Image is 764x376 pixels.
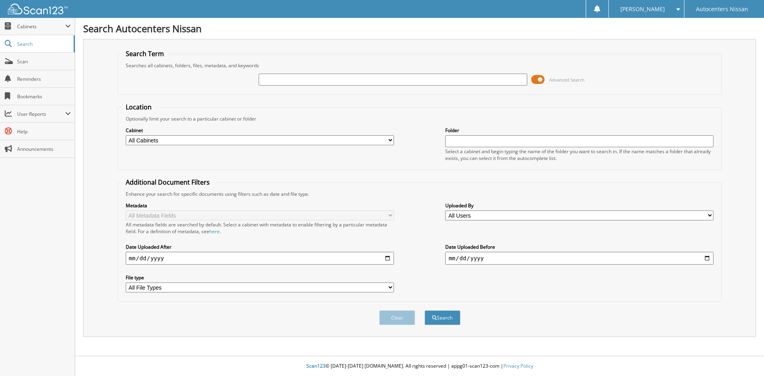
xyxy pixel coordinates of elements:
span: Search [17,41,70,47]
div: Enhance your search for specific documents using filters such as date and file type. [122,191,718,197]
img: scan123-logo-white.svg [8,4,68,14]
span: Advanced Search [549,77,585,83]
label: Metadata [126,202,394,209]
legend: Search Term [122,49,168,58]
a: Privacy Policy [503,362,533,369]
div: All metadata fields are searched by default. Select a cabinet with metadata to enable filtering b... [126,221,394,235]
span: User Reports [17,111,65,117]
label: File type [126,274,394,281]
label: Cabinet [126,127,394,134]
div: © [DATE]-[DATE] [DOMAIN_NAME]. All rights reserved | appg01-scan123-com | [75,357,764,376]
span: Announcements [17,146,71,152]
div: Select a cabinet and begin typing the name of the folder you want to search in. If the name match... [445,148,713,162]
input: start [126,252,394,265]
span: Autocenters Nissan [696,7,748,12]
button: Clear [379,310,415,325]
span: Help [17,128,71,135]
input: end [445,252,713,265]
h1: Search Autocenters Nissan [83,22,756,35]
div: Optionally limit your search to a particular cabinet or folder [122,115,718,122]
button: Search [425,310,460,325]
span: [PERSON_NAME] [620,7,665,12]
a: here [209,228,220,235]
span: Scan123 [306,362,325,369]
legend: Location [122,103,156,111]
legend: Additional Document Filters [122,178,214,187]
span: Reminders [17,76,71,82]
span: Bookmarks [17,93,71,100]
span: Cabinets [17,23,65,30]
label: Date Uploaded Before [445,244,713,250]
div: Searches all cabinets, folders, files, metadata, and keywords [122,62,718,69]
label: Uploaded By [445,202,713,209]
label: Date Uploaded After [126,244,394,250]
label: Folder [445,127,713,134]
span: Scan [17,58,71,65]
